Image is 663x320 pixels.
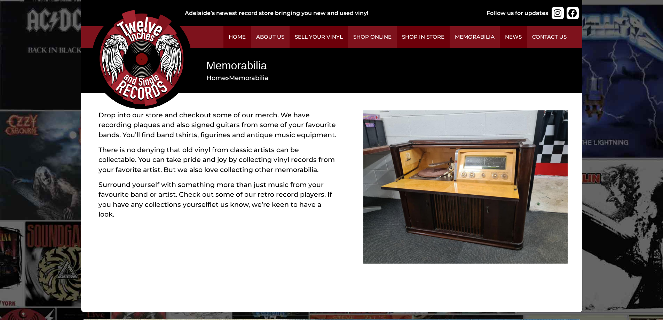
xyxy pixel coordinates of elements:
[348,26,397,48] a: Shop Online
[290,26,348,48] a: Sell Your Vinyl
[397,26,450,48] a: Shop in Store
[206,74,268,82] span: »
[487,9,548,17] div: Follow us for updates
[500,26,527,48] a: News
[251,26,290,48] a: About Us
[527,26,572,48] a: Contact Us
[98,145,338,175] p: There is no denying that old vinyl from classic artists can be collectable. You can take pride an...
[185,9,464,17] div: Adelaide’s newest record store bringing you new and used vinyl
[450,26,500,48] a: Memorabilia
[98,110,338,140] p: Drop into our store and checkout some of our merch. We have recording plaques and also signed gui...
[223,26,251,48] a: Home
[206,58,557,73] h1: Memorabilia
[229,74,268,82] span: Memorabilia
[206,74,226,82] a: Home
[363,110,568,264] img: retro radio
[98,180,338,220] p: Surround yourself with something more than just music from your favourite band or artist. Check o...
[212,201,248,209] a: let us know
